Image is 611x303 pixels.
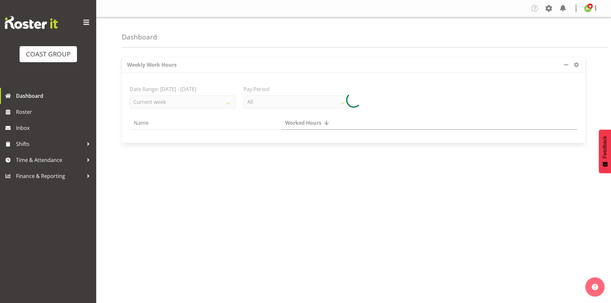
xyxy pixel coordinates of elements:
span: Roster [16,107,93,117]
span: Inbox [16,123,93,133]
span: Shifts [16,139,83,149]
span: Finance & Reporting [16,171,83,181]
h4: Dashboard [122,33,157,41]
img: help-xxl-2.png [592,284,598,290]
img: Rosterit website logo [5,16,58,29]
div: COAST GROUP [26,49,71,59]
span: Time & Attendance [16,155,83,165]
img: angela-kerrigan9606.jpg [584,4,592,12]
span: Dashboard [16,91,93,101]
button: Feedback - Show survey [599,130,611,173]
span: Feedback [602,136,608,158]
